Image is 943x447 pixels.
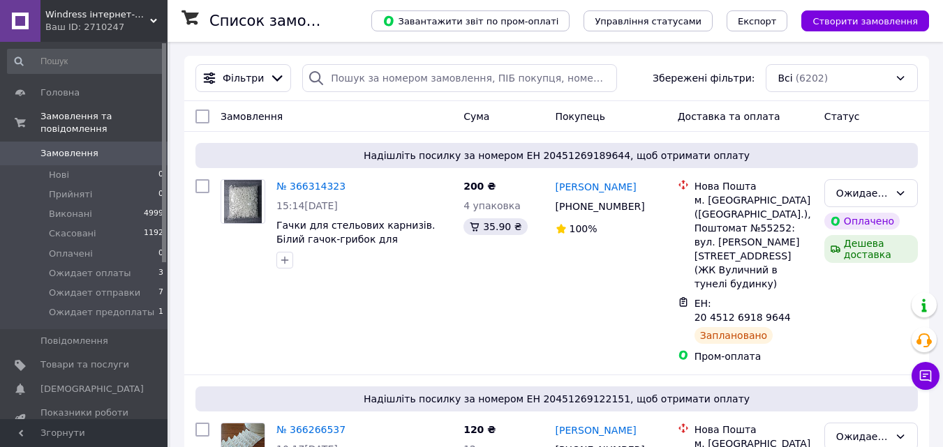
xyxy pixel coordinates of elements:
[463,181,496,192] span: 200 ₴
[40,335,108,347] span: Повідомлення
[796,73,829,84] span: (6202)
[553,197,648,216] div: [PHONE_NUMBER]
[584,10,713,31] button: Управління статусами
[201,392,912,406] span: Надішліть посилку за номером ЕН 20451269122151, щоб отримати оплату
[49,248,93,260] span: Оплачені
[158,306,163,319] span: 1
[158,248,163,260] span: 0
[824,213,900,229] div: Оплачено
[787,15,929,26] a: Створити замовлення
[221,111,283,122] span: Замовлення
[556,111,605,122] span: Покупець
[695,179,813,193] div: Нова Пошта
[570,223,597,234] span: 100%
[40,147,98,160] span: Замовлення
[40,407,129,432] span: Показники роботи компанії
[158,287,163,299] span: 7
[695,193,813,291] div: м. [GEOGRAPHIC_DATA] ([GEOGRAPHIC_DATA].), Поштомат №55252: вул. [PERSON_NAME][STREET_ADDRESS] (Ж...
[224,180,262,223] img: Фото товару
[144,227,163,240] span: 1192
[276,200,338,211] span: 15:14[DATE]
[678,111,780,122] span: Доставка та оплата
[463,200,521,211] span: 4 упаковка
[463,424,496,435] span: 120 ₴
[371,10,570,31] button: Завантажити звіт по пром-оплаті
[595,16,701,26] span: Управління статусами
[221,179,265,224] a: Фото товару
[812,16,918,26] span: Створити замовлення
[695,423,813,437] div: Нова Пошта
[912,362,940,390] button: Чат з покупцем
[49,306,154,319] span: Ожидает предоплаты
[556,423,637,437] a: [PERSON_NAME]
[727,10,788,31] button: Експорт
[801,10,929,31] button: Створити замовлення
[49,227,96,240] span: Скасовані
[45,21,168,33] div: Ваш ID: 2710247
[383,15,558,27] span: Завантажити звіт по пром-оплаті
[463,218,527,235] div: 35.90 ₴
[158,267,163,280] span: 3
[49,188,92,201] span: Прийняті
[40,383,144,395] span: [DEMOGRAPHIC_DATA]
[49,169,69,181] span: Нові
[158,188,163,201] span: 0
[778,71,792,85] span: Всі
[209,13,351,29] h1: Список замовлень
[695,327,773,344] div: Заплановано
[556,180,637,194] a: [PERSON_NAME]
[49,208,92,220] span: Виконані
[824,235,918,263] div: Дешева доставка
[695,349,813,363] div: Пром-оплата
[463,111,489,122] span: Cума
[158,169,163,181] span: 0
[40,358,129,371] span: Товари та послуги
[49,267,131,280] span: Ожидает оплаты
[40,86,80,99] span: Головна
[302,64,617,92] input: Пошук за номером замовлення, ПІБ покупця, номером телефону, Email, номером накладної
[201,149,912,162] span: Надішліть посилку за номером ЕН 20451269189644, щоб отримати оплату
[223,71,264,85] span: Фільтри
[49,287,140,299] span: Ожидает отправки
[824,111,860,122] span: Статус
[695,298,791,323] span: ЕН: 20 4512 6918 9644
[836,429,889,444] div: Ожидает отправки
[836,185,889,201] div: Ожидает отправки
[276,220,435,259] a: Гачки для стельових карнизів. Білий гачок-грибок для стельового карнизу
[276,424,346,435] a: № 366266537
[45,8,150,21] span: Windress інтернет-магазин тюля, штор та аксесуарів
[144,208,163,220] span: 4999
[738,16,777,26] span: Експорт
[653,71,755,85] span: Збережені фільтри:
[40,110,168,135] span: Замовлення та повідомлення
[276,181,346,192] a: № 366314323
[7,49,165,74] input: Пошук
